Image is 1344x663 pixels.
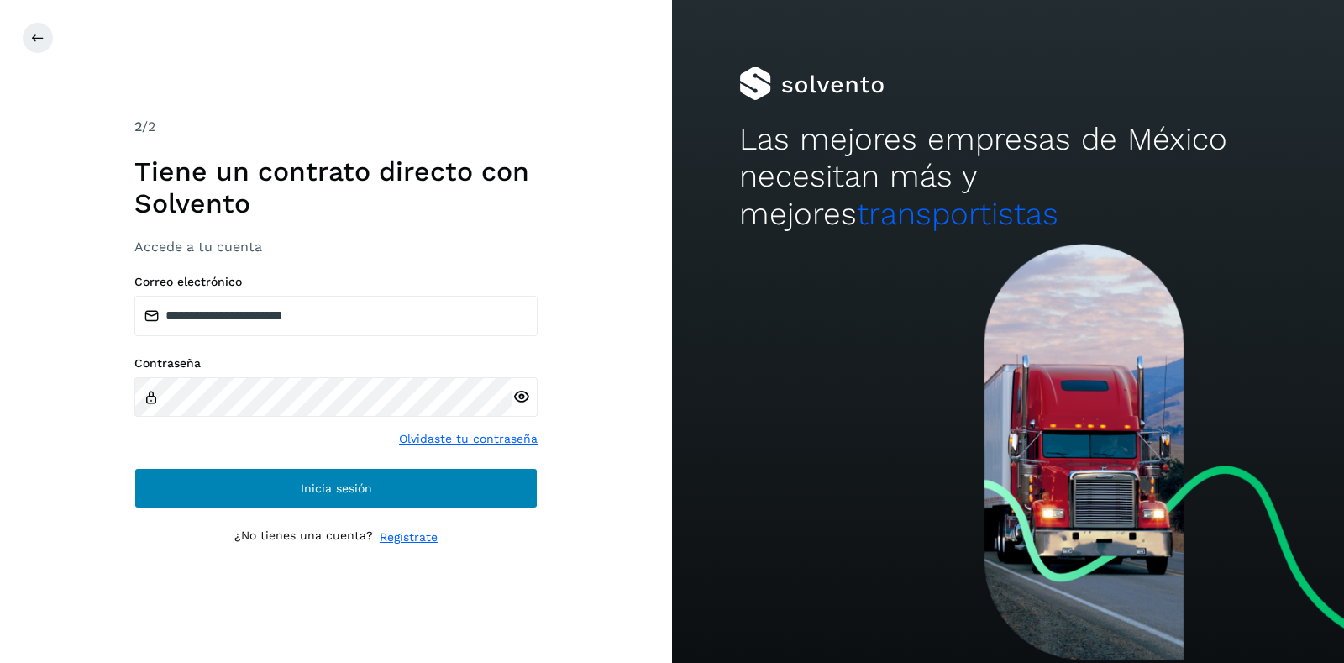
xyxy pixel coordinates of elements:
[301,482,372,494] span: Inicia sesión
[134,356,538,371] label: Contraseña
[399,430,538,448] a: Olvidaste tu contraseña
[380,529,438,546] a: Regístrate
[857,196,1058,232] span: transportistas
[134,118,142,134] span: 2
[134,239,538,255] h3: Accede a tu cuenta
[739,121,1277,233] h2: Las mejores empresas de México necesitan más y mejores
[134,155,538,220] h1: Tiene un contrato directo con Solvento
[134,275,538,289] label: Correo electrónico
[234,529,373,546] p: ¿No tienes una cuenta?
[134,468,538,508] button: Inicia sesión
[134,117,538,137] div: /2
